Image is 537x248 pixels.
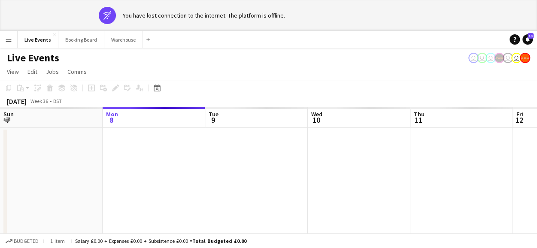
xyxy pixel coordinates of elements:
app-user-avatar: Ollie Rolfe [503,53,513,63]
button: Booking Board [58,31,104,48]
button: Live Events [18,31,58,48]
span: Tue [209,110,218,118]
div: You have lost connection to the internet. The platform is offline. [123,12,285,19]
button: Warehouse [104,31,143,48]
div: BST [53,98,62,104]
span: 8 [105,115,118,125]
span: 9 [207,115,218,125]
span: Wed [311,110,322,118]
span: Thu [414,110,425,118]
a: 13 [522,34,533,45]
span: Total Budgeted £0.00 [192,238,246,244]
span: Jobs [46,68,59,76]
div: Salary £0.00 + Expenses £0.00 + Subsistence £0.00 = [75,238,246,244]
app-user-avatar: Eden Hopkins [485,53,496,63]
span: Week 36 [28,98,50,104]
a: View [3,66,22,77]
span: Fri [516,110,523,118]
app-user-avatar: Nadia Addada [477,53,487,63]
span: 1 item [47,238,68,244]
a: Edit [24,66,41,77]
span: 10 [310,115,322,125]
span: Mon [106,110,118,118]
app-user-avatar: Technical Department [511,53,522,63]
button: Budgeted [4,236,40,246]
span: Edit [27,68,37,76]
app-user-avatar: Production Managers [494,53,504,63]
span: 12 [515,115,523,125]
a: Jobs [42,66,62,77]
h1: Live Events [7,51,59,64]
div: [DATE] [7,97,27,106]
span: 7 [2,115,14,125]
span: View [7,68,19,76]
app-user-avatar: Nadia Addada [468,53,479,63]
span: 11 [413,115,425,125]
span: 13 [528,33,534,39]
app-user-avatar: Alex Gill [520,53,530,63]
span: Comms [67,68,87,76]
span: Sun [3,110,14,118]
a: Comms [64,66,90,77]
span: Budgeted [14,238,39,244]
